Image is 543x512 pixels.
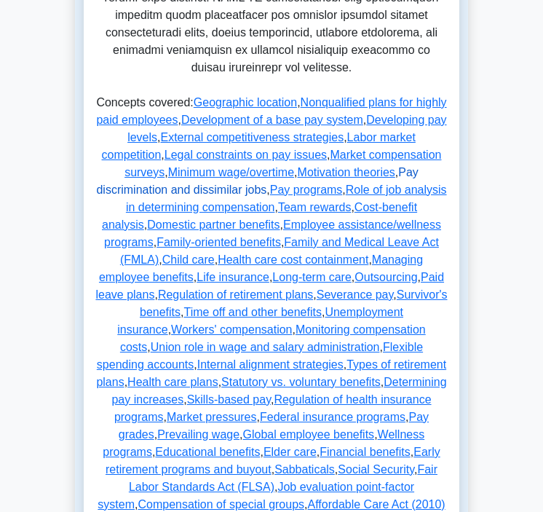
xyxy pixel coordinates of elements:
a: Fair Labor Standards Act (FLSA) [129,463,437,493]
a: Role of job analysis in determining compensation [126,184,447,213]
a: Development of a base pay system [181,114,363,126]
a: Wellness programs [103,428,424,458]
a: Pay programs [270,184,343,196]
a: Financial benefits [320,446,411,458]
a: Outsourcing [354,271,417,283]
a: Survivor's benefits [140,288,448,318]
a: Elder care [263,446,317,458]
a: Severance pay [317,288,394,301]
a: Skills-based pay [187,393,271,406]
a: Global employee benefits [243,428,375,441]
a: Family-oriented benefits [156,236,281,248]
a: Union role in wage and salary administration [151,341,380,353]
a: Labor market competition [102,131,416,161]
a: Flexible spending accounts [97,341,423,371]
a: Nonqualified plans for highly paid employees [96,96,446,126]
a: Educational benefits [155,446,260,458]
a: External competitiveness strategies [160,131,344,143]
a: Domestic partner benefits [147,218,280,231]
a: Prevailing wage [157,428,239,441]
a: Long-term care [272,271,352,283]
a: Unemployment insurance [117,306,403,336]
a: Early retirement programs and buyout [106,446,440,476]
a: Health care plans [127,376,218,388]
a: Pay grades [119,411,429,441]
a: Legal constraints on pay issues [165,149,327,161]
a: Minimum wage/overtime [168,166,294,178]
a: Health care cost containment [218,253,368,266]
a: Time off and other benefits [183,306,321,318]
a: Social Security [338,463,414,476]
a: Motivation theories [298,166,395,178]
a: Job evaluation point-factor system [98,481,414,511]
a: Sabbaticals [274,463,335,476]
a: Employee assistance/wellness programs [104,218,441,248]
a: Child care [162,253,215,266]
a: Determining pay increases [111,376,446,406]
a: Developing pay levels [127,114,446,143]
a: Cost-benefit analysis [102,201,417,231]
a: Statutory vs. voluntary benefits [221,376,381,388]
a: Federal insurance programs [260,411,405,423]
a: Regulation of retirement plans [158,288,313,301]
a: Life insurance [197,271,269,283]
a: Managing employee benefits [99,253,423,283]
a: Paid leave plans [95,271,444,301]
a: Types of retirement plans [96,358,446,388]
a: Regulation of health insurance programs [114,393,432,423]
a: Monitoring compensation costs [120,323,426,353]
a: Pay discrimination and dissimilar jobs [96,166,418,196]
a: Market pressures [167,411,257,423]
a: Team rewards [278,201,351,213]
a: Market compensation surveys [124,149,441,178]
a: Workers' compensation [171,323,292,336]
a: Compensation of special groups [138,498,304,511]
a: Internal alignment strategies [197,358,344,371]
a: Geographic location [194,96,297,109]
a: Family and Medical Leave Act (FMLA) [120,236,439,266]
